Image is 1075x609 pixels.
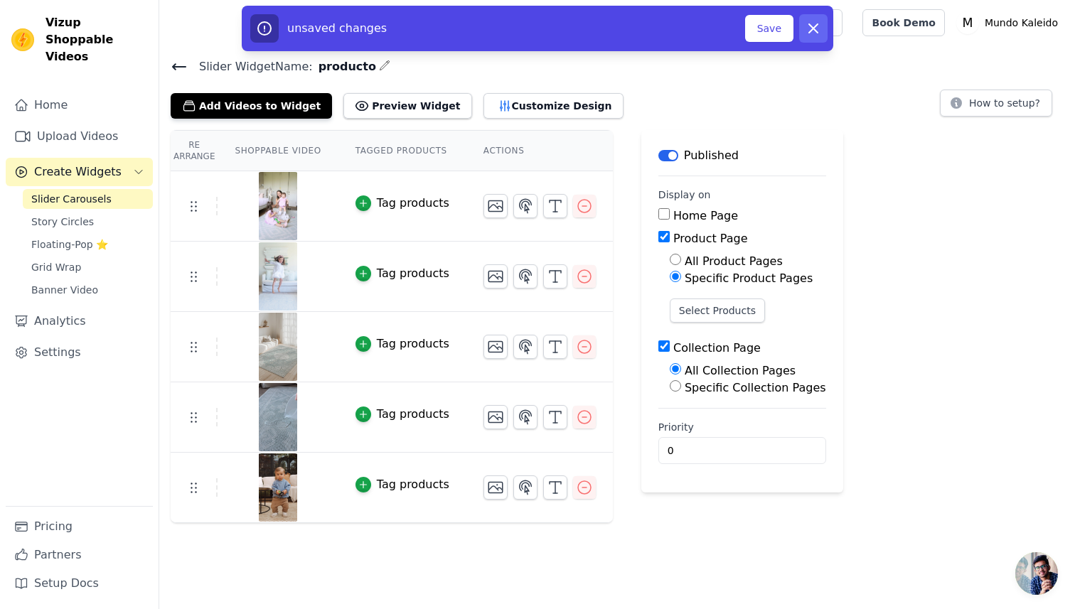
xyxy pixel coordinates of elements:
[6,541,153,569] a: Partners
[23,257,153,277] a: Grid Wrap
[6,338,153,367] a: Settings
[685,364,796,377] label: All Collection Pages
[355,476,449,493] button: Tag products
[23,235,153,254] a: Floating-Pop ⭐
[379,57,390,76] div: Edit Name
[940,99,1052,113] a: How to setup?
[483,405,508,429] button: Change Thumbnail
[171,131,218,171] th: Re Arrange
[377,335,449,352] div: Tag products
[673,209,738,222] label: Home Page
[355,195,449,212] button: Tag products
[377,476,449,493] div: Tag products
[6,569,153,598] a: Setup Docs
[34,163,122,180] span: Create Widgets
[658,188,711,202] legend: Display on
[31,283,98,297] span: Banner Video
[483,335,508,359] button: Change Thumbnail
[483,93,624,119] button: Customize Design
[258,242,298,311] img: vizup-images-8278.jpg
[355,335,449,352] button: Tag products
[6,512,153,541] a: Pricing
[483,194,508,218] button: Change Thumbnail
[31,215,94,229] span: Story Circles
[483,475,508,500] button: Change Thumbnail
[670,298,765,323] button: Select Products
[377,195,449,212] div: Tag products
[258,313,298,381] img: vizup-images-296f.jpg
[685,271,813,285] label: Specific Product Pages
[6,91,153,119] a: Home
[287,21,387,35] span: unsaved changes
[171,93,332,119] button: Add Videos to Widget
[23,280,153,300] a: Banner Video
[188,58,313,75] span: Slider Widget Name:
[258,453,298,522] img: vizup-images-f080.jpg
[658,420,826,434] label: Priority
[685,254,783,268] label: All Product Pages
[377,406,449,423] div: Tag products
[258,383,298,451] img: vizup-images-ff8a.jpg
[31,260,81,274] span: Grid Wrap
[673,232,748,245] label: Product Page
[377,265,449,282] div: Tag products
[258,172,298,240] img: vizup-images-8227.jpg
[940,90,1052,117] button: How to setup?
[31,192,112,206] span: Slider Carousels
[466,131,613,171] th: Actions
[745,15,793,42] button: Save
[31,237,108,252] span: Floating-Pop ⭐
[673,341,761,355] label: Collection Page
[6,307,153,335] a: Analytics
[23,189,153,209] a: Slider Carousels
[338,131,466,171] th: Tagged Products
[218,131,338,171] th: Shoppable Video
[343,93,471,119] button: Preview Widget
[6,158,153,186] button: Create Widgets
[23,212,153,232] a: Story Circles
[685,381,826,394] label: Specific Collection Pages
[1015,552,1058,595] div: Chat abierto
[355,406,449,423] button: Tag products
[313,58,376,75] span: producto
[355,265,449,282] button: Tag products
[684,147,739,164] p: Published
[483,264,508,289] button: Change Thumbnail
[6,122,153,151] a: Upload Videos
